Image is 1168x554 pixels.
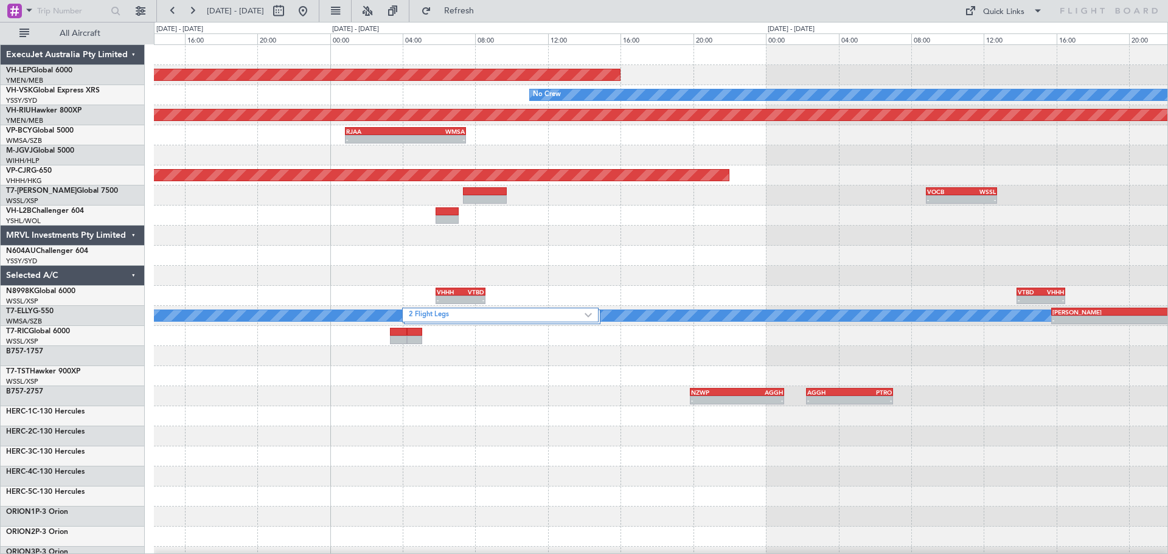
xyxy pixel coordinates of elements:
[330,33,403,44] div: 00:00
[6,127,74,134] a: VP-BCYGlobal 5000
[6,76,43,85] a: YMEN/MEB
[1057,33,1129,44] div: 16:00
[959,1,1049,21] button: Quick Links
[6,257,37,266] a: YSSY/SYD
[32,29,128,38] span: All Aircraft
[850,396,892,404] div: -
[927,188,962,195] div: VOCB
[6,528,35,536] span: ORION2
[6,408,85,415] a: HERC-1C-130 Hercules
[6,216,41,226] a: YSHL/WOL
[415,1,488,21] button: Refresh
[6,87,100,94] a: VH-VSKGlobal Express XRS
[911,33,984,44] div: 08:00
[6,248,88,255] a: N604AUChallenger 604
[6,388,30,395] span: B757-2
[6,428,85,435] a: HERC-2C-130 Hercules
[6,127,32,134] span: VP-BCY
[6,248,36,255] span: N604AU
[6,328,29,335] span: T7-RIC
[6,368,80,375] a: T7-TSTHawker 900XP
[6,156,40,165] a: WIHH/HLP
[6,337,38,346] a: WSSL/XSP
[6,67,72,74] a: VH-LEPGlobal 6000
[6,408,32,415] span: HERC-1
[6,116,43,125] a: YMEN/MEB
[6,288,34,295] span: N8998K
[156,24,203,35] div: [DATE] - [DATE]
[6,448,85,455] a: HERC-3C-130 Hercules
[1052,316,1150,324] div: -
[6,176,42,185] a: VHHH/HKG
[768,24,815,35] div: [DATE] - [DATE]
[6,147,74,154] a: M-JGVJGlobal 5000
[6,308,33,315] span: T7-ELLY
[6,468,85,476] a: HERC-4C-130 Hercules
[6,317,42,326] a: WMSA/SZB
[409,310,585,320] label: 2 Flight Legs
[6,368,30,375] span: T7-TST
[1041,288,1064,296] div: VHHH
[6,96,37,105] a: YSSY/SYD
[737,396,782,404] div: -
[6,107,82,114] a: VH-RIUHawker 800XP
[6,187,118,195] a: T7-[PERSON_NAME]Global 7500
[6,147,33,154] span: M-JGVJ
[257,33,330,44] div: 20:00
[434,7,485,15] span: Refresh
[6,107,31,114] span: VH-RIU
[346,128,406,135] div: RJAA
[437,288,461,296] div: VHHH
[962,188,996,195] div: WSSL
[6,448,32,455] span: HERC-3
[185,33,257,44] div: 16:00
[807,396,849,404] div: -
[6,377,38,386] a: WSSL/XSP
[766,33,838,44] div: 00:00
[807,389,849,396] div: AGGH
[850,389,892,396] div: PTRO
[6,468,32,476] span: HERC-4
[405,128,465,135] div: WMSA
[548,33,620,44] div: 12:00
[6,508,35,516] span: ORION1
[6,488,32,496] span: HERC-5
[6,348,30,355] span: B757-1
[207,5,264,16] span: [DATE] - [DATE]
[984,33,1056,44] div: 12:00
[6,308,54,315] a: T7-ELLYG-550
[1052,308,1150,316] div: [PERSON_NAME]
[461,288,484,296] div: VTBD
[620,33,693,44] div: 16:00
[585,313,592,317] img: arrow-gray.svg
[37,2,107,20] input: Trip Number
[403,33,475,44] div: 04:00
[533,86,561,104] div: No Crew
[6,508,68,516] a: ORION1P-3 Orion
[6,488,85,496] a: HERC-5C-130 Hercules
[6,136,42,145] a: WMSA/SZB
[346,136,406,143] div: -
[693,33,766,44] div: 20:00
[6,87,33,94] span: VH-VSK
[962,196,996,203] div: -
[6,207,32,215] span: VH-L2B
[1018,288,1041,296] div: VTBD
[6,348,43,355] a: B757-1757
[437,296,461,303] div: -
[6,428,32,435] span: HERC-2
[839,33,911,44] div: 04:00
[332,24,379,35] div: [DATE] - [DATE]
[1041,296,1064,303] div: -
[461,296,484,303] div: -
[6,187,77,195] span: T7-[PERSON_NAME]
[6,297,38,306] a: WSSL/XSP
[6,388,43,395] a: B757-2757
[983,6,1024,18] div: Quick Links
[6,67,31,74] span: VH-LEP
[6,196,38,206] a: WSSL/XSP
[737,389,782,396] div: AGGH
[6,167,31,175] span: VP-CJR
[691,396,737,404] div: -
[6,328,70,335] a: T7-RICGlobal 6000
